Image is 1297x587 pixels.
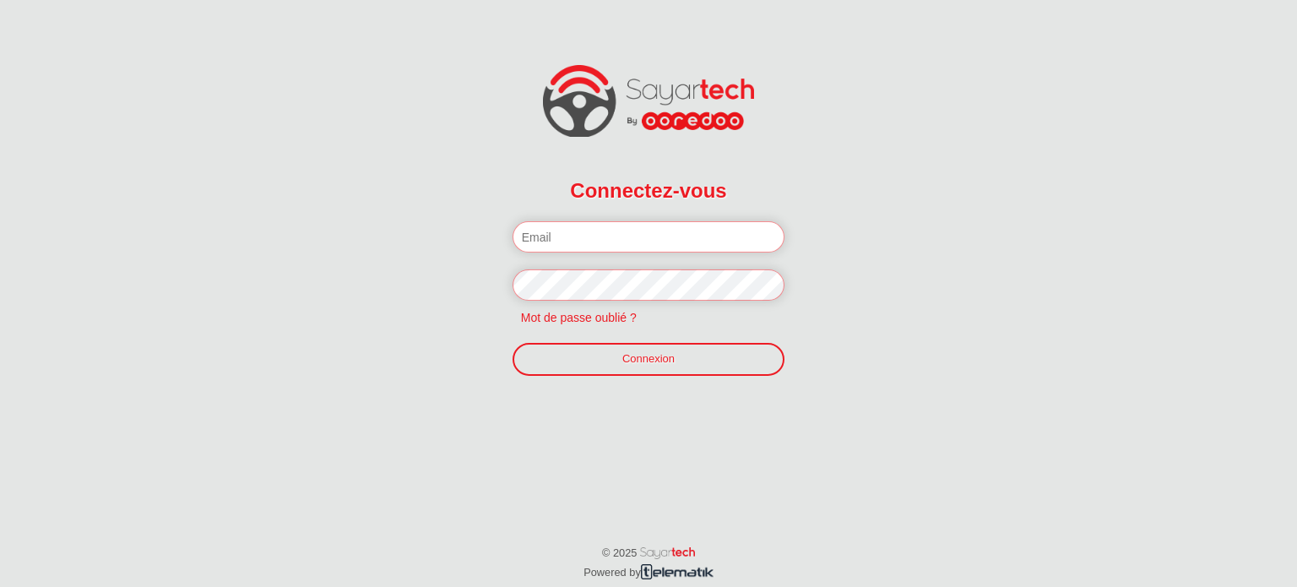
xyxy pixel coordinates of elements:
[513,343,785,375] a: Connexion
[529,528,768,582] p: © 2025 Powered by
[513,311,645,324] a: Mot de passe oublié ?
[641,564,714,579] img: telematik.png
[513,168,785,213] h2: Connectez-vous
[640,547,695,559] img: word_sayartech.png
[513,221,785,253] input: Email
